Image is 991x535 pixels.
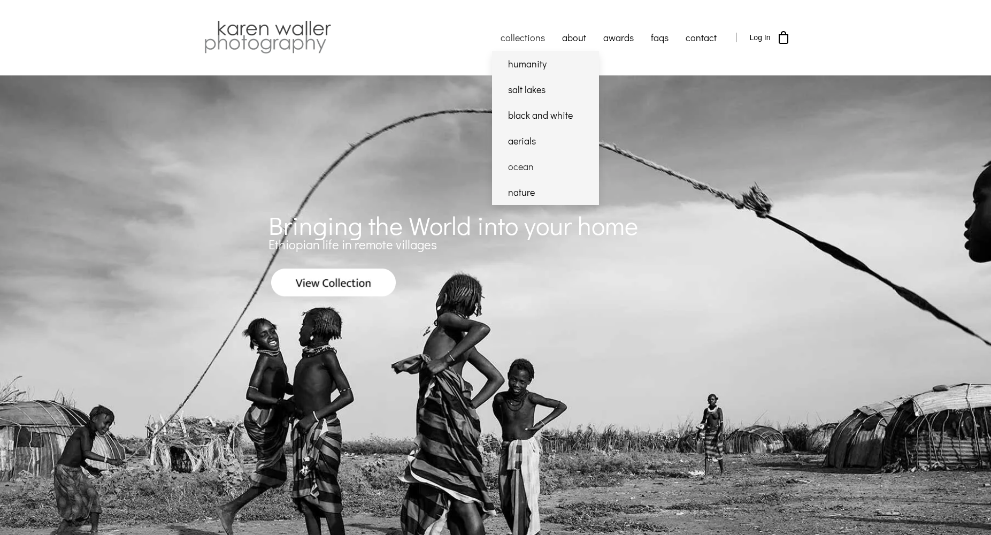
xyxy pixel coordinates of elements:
[492,77,599,102] a: salt lakes
[268,208,638,242] span: Bringing the World into your home
[492,179,599,205] a: nature
[642,24,677,51] a: faqs
[595,24,642,51] a: awards
[492,154,599,179] a: ocean
[750,33,771,42] span: Log In
[492,24,554,51] a: collections
[677,24,725,51] a: contact
[492,51,599,77] a: humanity
[271,269,396,296] img: View Collection
[492,128,599,154] a: aerials
[202,19,334,56] img: Karen Waller Photography
[554,24,595,51] a: about
[268,236,437,253] span: Ethiopian life in remote villages
[492,102,599,128] a: black and white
